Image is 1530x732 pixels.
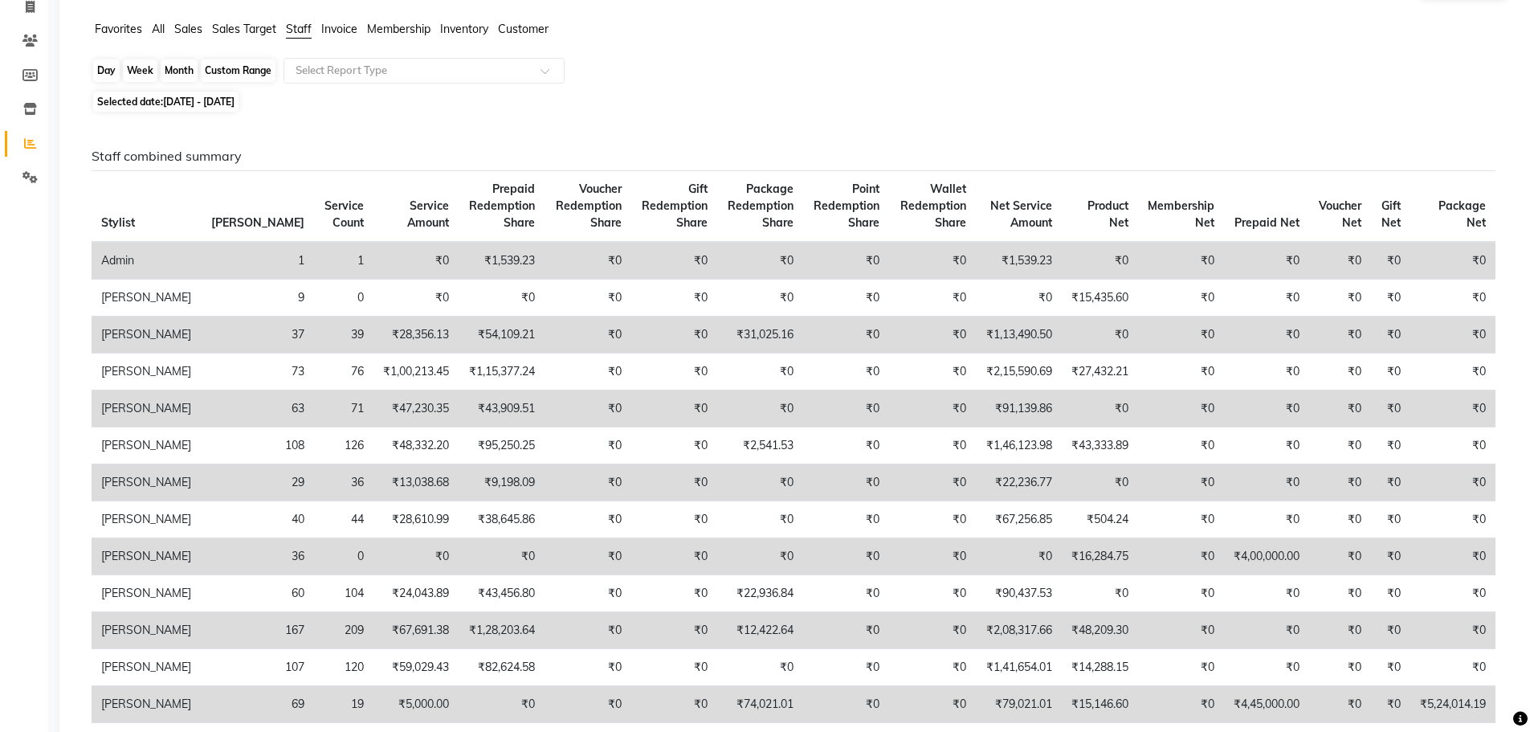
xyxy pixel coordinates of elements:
td: ₹0 [459,538,545,575]
td: ₹0 [1371,354,1410,391]
td: ₹1,00,213.45 [373,354,459,391]
td: 73 [202,354,314,391]
td: ₹0 [545,538,630,575]
td: ₹0 [1138,354,1224,391]
span: Gift Redemption Share [642,182,708,230]
td: ₹1,539.23 [976,242,1062,280]
td: ₹0 [545,501,630,538]
td: 40 [202,501,314,538]
td: ₹0 [1062,391,1138,427]
td: ₹16,284.75 [1062,538,1138,575]
td: ₹67,691.38 [373,612,459,649]
td: ₹0 [545,354,630,391]
td: ₹27,432.21 [1062,354,1138,391]
td: 69 [202,686,314,723]
td: ₹0 [976,280,1062,317]
td: ₹0 [1138,317,1224,354]
td: 19 [314,686,373,723]
td: ₹0 [803,317,889,354]
td: ₹0 [803,427,889,464]
td: ₹14,288.15 [1062,649,1138,686]
td: 209 [314,612,373,649]
span: Selected date: [93,92,239,112]
td: ₹0 [545,242,630,280]
td: ₹0 [1224,612,1309,649]
span: Package Redemption Share [728,182,794,230]
td: ₹43,333.89 [1062,427,1138,464]
span: Package Net [1438,198,1486,230]
td: ₹0 [631,427,717,464]
span: Gift Net [1381,198,1401,230]
span: Point Redemption Share [814,182,879,230]
td: ₹0 [545,280,630,317]
td: ₹0 [631,317,717,354]
td: ₹0 [1309,575,1371,612]
td: ₹0 [717,501,804,538]
td: [PERSON_NAME] [92,612,202,649]
td: ₹0 [889,538,975,575]
div: Day [93,59,120,82]
td: ₹0 [1224,575,1309,612]
td: ₹0 [1138,575,1224,612]
td: ₹0 [889,501,975,538]
td: ₹0 [1371,242,1410,280]
td: ₹24,043.89 [373,575,459,612]
td: ₹0 [889,612,975,649]
td: ₹0 [1224,649,1309,686]
td: ₹1,46,123.98 [976,427,1062,464]
td: ₹0 [889,686,975,723]
td: ₹47,230.35 [373,391,459,427]
td: 29 [202,464,314,501]
td: ₹2,15,590.69 [976,354,1062,391]
td: ₹0 [1138,501,1224,538]
td: ₹0 [1062,464,1138,501]
td: ₹0 [803,612,889,649]
td: ₹0 [545,464,630,501]
h6: Staff combined summary [92,149,1495,164]
td: ₹0 [803,575,889,612]
td: ₹0 [889,242,975,280]
span: Voucher Net [1319,198,1361,230]
span: Sales Target [212,22,276,36]
td: ₹0 [717,538,804,575]
td: ₹0 [976,538,1062,575]
td: ₹31,025.16 [717,317,804,354]
span: Inventory [440,22,488,36]
td: ₹22,936.84 [717,575,804,612]
td: ₹79,021.01 [976,686,1062,723]
td: ₹43,456.80 [459,575,545,612]
td: ₹0 [631,354,717,391]
td: 107 [202,649,314,686]
td: ₹0 [1371,464,1410,501]
td: ₹43,909.51 [459,391,545,427]
td: ₹504.24 [1062,501,1138,538]
td: ₹0 [1410,317,1495,354]
td: ₹0 [1309,391,1371,427]
span: Staff [286,22,312,36]
td: ₹2,541.53 [717,427,804,464]
td: ₹0 [1410,427,1495,464]
td: ₹13,038.68 [373,464,459,501]
td: ₹0 [1138,686,1224,723]
span: Wallet Redemption Share [900,182,966,230]
td: ₹28,610.99 [373,501,459,538]
td: ₹0 [889,391,975,427]
div: Custom Range [201,59,275,82]
span: Membership Net [1148,198,1214,230]
td: ₹0 [803,686,889,723]
td: ₹0 [1410,612,1495,649]
td: ₹0 [1138,242,1224,280]
td: ₹1,539.23 [459,242,545,280]
td: ₹0 [717,464,804,501]
td: 1 [202,242,314,280]
td: ₹0 [803,280,889,317]
td: ₹4,45,000.00 [1224,686,1309,723]
td: ₹91,139.86 [976,391,1062,427]
td: ₹12,422.64 [717,612,804,649]
td: ₹0 [1138,280,1224,317]
td: 0 [314,280,373,317]
td: 71 [314,391,373,427]
td: ₹5,000.00 [373,686,459,723]
td: 120 [314,649,373,686]
td: ₹0 [1371,391,1410,427]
